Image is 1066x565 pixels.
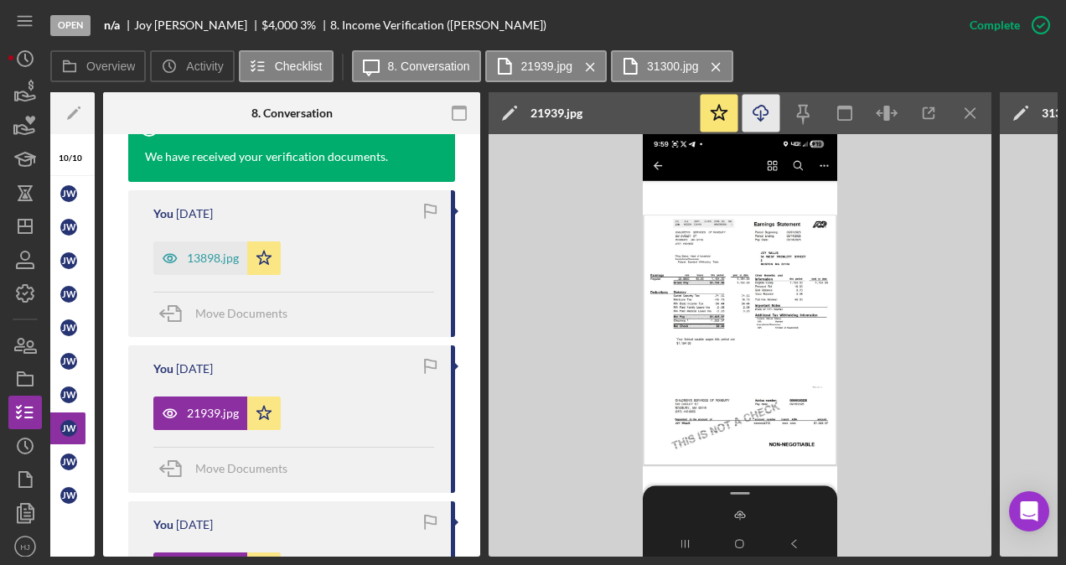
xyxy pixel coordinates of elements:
[60,319,77,336] div: J W
[485,50,608,82] button: 21939.jpg
[1009,491,1049,531] div: Open Intercom Messenger
[300,18,316,32] div: 3 %
[153,362,173,376] div: You
[176,207,213,220] time: 2025-10-08 12:57
[330,18,546,32] div: 8. Income Verification ([PERSON_NAME])
[953,8,1058,42] button: Complete
[187,251,239,265] div: 13898.jpg
[176,518,213,531] time: 2025-10-06 16:13
[60,487,77,504] div: J W
[153,448,304,490] button: Move Documents
[970,8,1020,42] div: Complete
[251,106,333,120] div: 8. Conversation
[150,50,234,82] button: Activity
[187,407,239,420] div: 21939.jpg
[153,518,173,531] div: You
[195,461,287,475] span: Move Documents
[153,293,304,334] button: Move Documents
[60,185,77,202] div: J W
[50,15,91,36] div: Open
[153,241,281,275] button: 13898.jpg
[60,252,77,269] div: J W
[153,207,173,220] div: You
[20,542,30,552] text: HJ
[611,50,733,82] button: 31300.jpg
[186,60,223,73] label: Activity
[60,353,77,370] div: J W
[60,386,77,403] div: J W
[521,60,573,73] label: 21939.jpg
[647,60,699,73] label: 31300.jpg
[275,60,323,73] label: Checklist
[153,397,281,430] button: 21939.jpg
[239,50,334,82] button: Checklist
[489,134,991,557] img: Preview
[86,60,135,73] label: Overview
[60,420,77,437] div: J W
[52,153,82,163] div: 10 / 10
[195,306,287,320] span: Move Documents
[352,50,481,82] button: 8. Conversation
[8,530,42,563] button: HJ
[104,18,120,32] b: n/a
[530,106,582,120] div: 21939.jpg
[50,50,146,82] button: Overview
[176,362,213,376] time: 2025-10-06 16:13
[388,60,470,73] label: 8. Conversation
[261,18,298,32] span: $4,000
[134,18,261,32] div: Joy [PERSON_NAME]
[60,219,77,236] div: J W
[128,148,405,182] div: We have received your verification documents.
[60,454,77,470] div: J W
[60,286,77,303] div: J W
